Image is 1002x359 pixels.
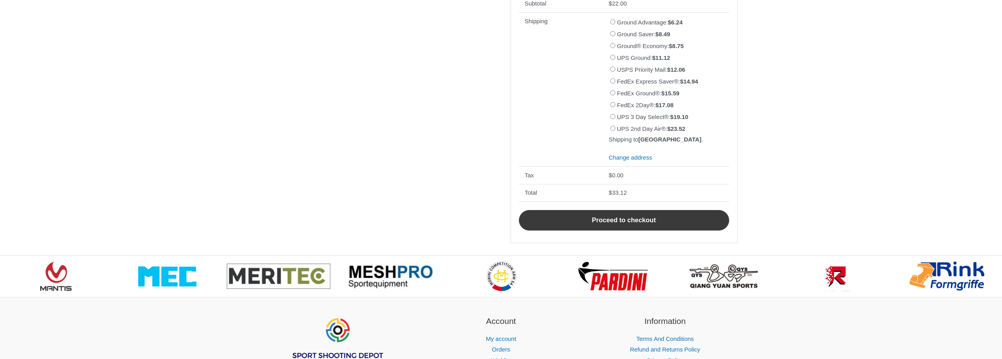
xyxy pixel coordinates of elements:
span: $ [667,125,670,132]
bdi: 12.06 [667,66,685,73]
a: Terms And Conditions [636,335,694,342]
strong: [GEOGRAPHIC_DATA] [638,136,701,143]
a: Orders [492,346,510,353]
label: USPS Priority Mail: [617,66,685,73]
bdi: 23.52 [667,125,685,132]
th: Tax [519,166,603,184]
label: FedEx 2Day®: [617,102,674,108]
span: $ [680,78,683,85]
bdi: 6.24 [668,19,683,26]
span: $ [609,172,612,179]
bdi: 19.10 [670,113,688,120]
bdi: 15.59 [661,90,680,97]
span: $ [656,102,659,108]
span: $ [661,90,665,97]
a: Proceed to checkout [519,210,729,231]
span: $ [609,189,612,196]
label: UPS Ground: [617,54,670,61]
span: $ [669,43,672,49]
th: Shipping [519,12,603,166]
bdi: 0.00 [609,172,624,179]
span: $ [667,66,670,73]
span: $ [652,54,655,61]
bdi: 17.08 [656,102,674,108]
span: $ [656,31,659,37]
a: My account [486,335,516,342]
a: Change address [609,154,652,161]
label: UPS 3 Day Select®: [617,113,688,120]
bdi: 33.12 [609,189,627,196]
label: FedEx Express Saver®: [617,78,698,85]
h2: Account [429,315,573,327]
label: Ground® Economy: [617,43,684,49]
a: Refund and Returns Policy [630,346,700,353]
label: Ground Advantage: [617,19,683,26]
label: UPS 2nd Day Air®: [617,125,685,132]
bdi: 8.49 [656,31,670,37]
span: $ [668,19,671,26]
label: FedEx Ground®: [617,90,680,97]
bdi: 8.75 [669,43,684,49]
p: Shipping to . [609,135,723,144]
h2: Information [593,315,737,327]
span: $ [670,113,673,120]
label: Ground Saver: [617,31,670,37]
th: Total [519,184,603,202]
bdi: 14.94 [680,78,698,85]
bdi: 11.12 [652,54,670,61]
